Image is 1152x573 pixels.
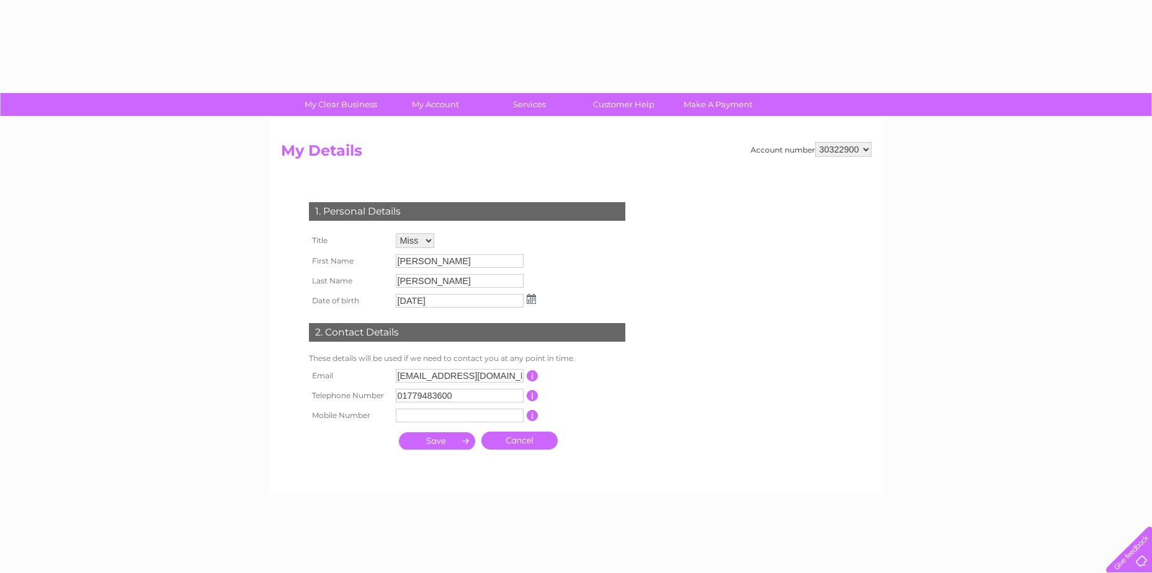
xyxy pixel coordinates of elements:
[309,323,625,342] div: 2. Contact Details
[481,432,558,450] a: Cancel
[290,93,392,116] a: My Clear Business
[306,406,393,425] th: Mobile Number
[527,410,538,421] input: Information
[527,370,538,381] input: Information
[399,432,475,450] input: Submit
[751,142,872,157] div: Account number
[306,351,628,366] td: These details will be used if we need to contact you at any point in time.
[306,366,393,386] th: Email
[306,386,393,406] th: Telephone Number
[667,93,769,116] a: Make A Payment
[306,230,393,251] th: Title
[306,291,393,311] th: Date of birth
[527,390,538,401] input: Information
[306,251,393,271] th: First Name
[281,142,872,166] h2: My Details
[309,202,625,221] div: 1. Personal Details
[306,271,393,291] th: Last Name
[384,93,486,116] a: My Account
[478,93,581,116] a: Services
[573,93,675,116] a: Customer Help
[527,294,536,304] img: ...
